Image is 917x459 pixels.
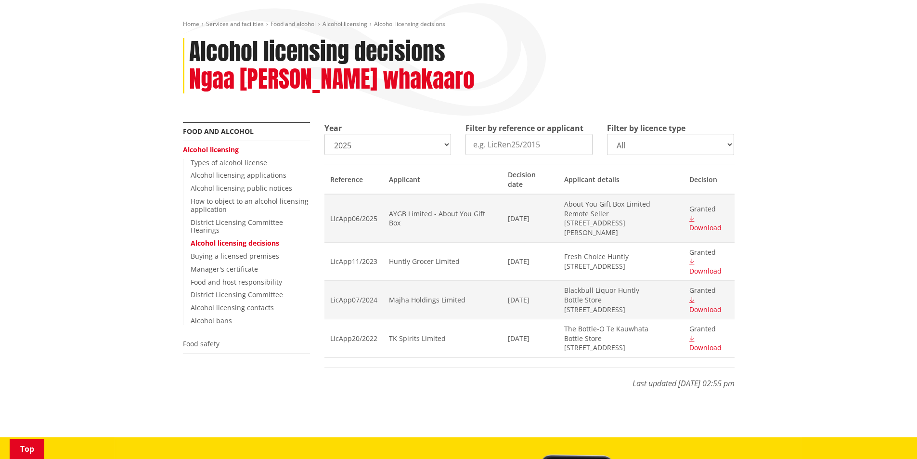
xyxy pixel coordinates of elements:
[191,251,279,261] a: Buying a licensed premises
[183,20,199,28] a: Home
[191,170,286,180] a: Alcohol licensing applications
[183,127,254,136] a: Food and alcohol
[324,242,383,281] td: LicApp11/2023
[191,290,283,299] a: District Licensing Committee
[689,257,722,275] a: Download
[558,165,684,194] th: Applicant details
[191,264,258,274] a: Manager's certificate
[689,204,729,214] span: Granted
[383,319,503,358] td: TK Spirits Limited
[383,242,503,281] td: Huntly Grocer Limited
[189,38,445,66] h1: Alcohol licensing decisions
[191,316,232,325] a: Alcohol bans
[191,218,283,235] a: District Licensing Committee Hearings
[189,66,475,93] h2: Ngaa [PERSON_NAME] whakaaro
[191,197,309,214] a: How to object to an alcohol licensing application
[10,439,44,459] a: Top
[564,343,678,353] span: [STREET_ADDRESS]
[564,218,678,237] span: [STREET_ADDRESS][PERSON_NAME]
[564,286,678,295] span: Blackbull Liquor Huntly
[183,145,239,154] a: Alcohol licensing
[324,122,342,134] label: Year
[191,277,282,287] a: Food and host responsibility
[564,209,678,219] span: Remote Seller
[191,158,267,167] a: Types of alcohol license
[383,281,503,319] td: Majha Holdings Limited
[502,319,558,358] td: [DATE]
[873,419,907,453] iframe: Messenger Launcher
[502,194,558,242] td: [DATE]
[689,334,722,353] a: Download
[324,165,383,194] th: Reference
[689,223,722,232] span: Download
[383,194,503,242] td: AYGB Limited - About You Gift Box
[324,194,383,242] td: LicApp06/2025
[689,248,729,257] span: Granted
[564,334,678,343] span: Bottle Store
[564,324,678,334] span: The Bottle-O Te Kauwhata
[684,165,735,194] th: Decision
[183,339,220,348] a: Food safety
[502,281,558,319] td: [DATE]
[689,295,722,314] a: Download
[689,286,729,295] span: Granted
[323,20,367,28] a: Alcohol licensing
[324,367,735,389] p: Last updated [DATE] 02:55 pm
[564,295,678,305] span: Bottle Store
[502,165,558,194] th: Decision date
[324,319,383,358] td: LicApp20/2022
[564,252,678,262] span: Fresh Choice Huntly
[564,199,678,209] span: About You Gift Box Limited
[607,122,685,134] label: Filter by licence type
[191,184,292,193] a: Alcohol licensing public notices
[374,20,445,28] span: Alcohol licensing decisions
[564,262,678,271] span: [STREET_ADDRESS]
[689,324,729,334] span: Granted
[502,242,558,281] td: [DATE]
[689,266,722,275] span: Download
[271,20,316,28] a: Food and alcohol
[465,134,593,155] input: e.g. LicRen25/2015
[689,214,722,233] a: Download
[465,122,583,134] label: Filter by reference or applicant
[183,20,735,28] nav: breadcrumb
[324,281,383,319] td: LicApp07/2024
[689,343,722,352] span: Download
[206,20,264,28] a: Services and facilities
[564,305,678,315] span: [STREET_ADDRESS]
[689,305,722,314] span: Download
[191,303,274,312] a: Alcohol licensing contacts
[191,238,279,248] a: Alcohol licensing decisions
[383,165,503,194] th: Applicant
